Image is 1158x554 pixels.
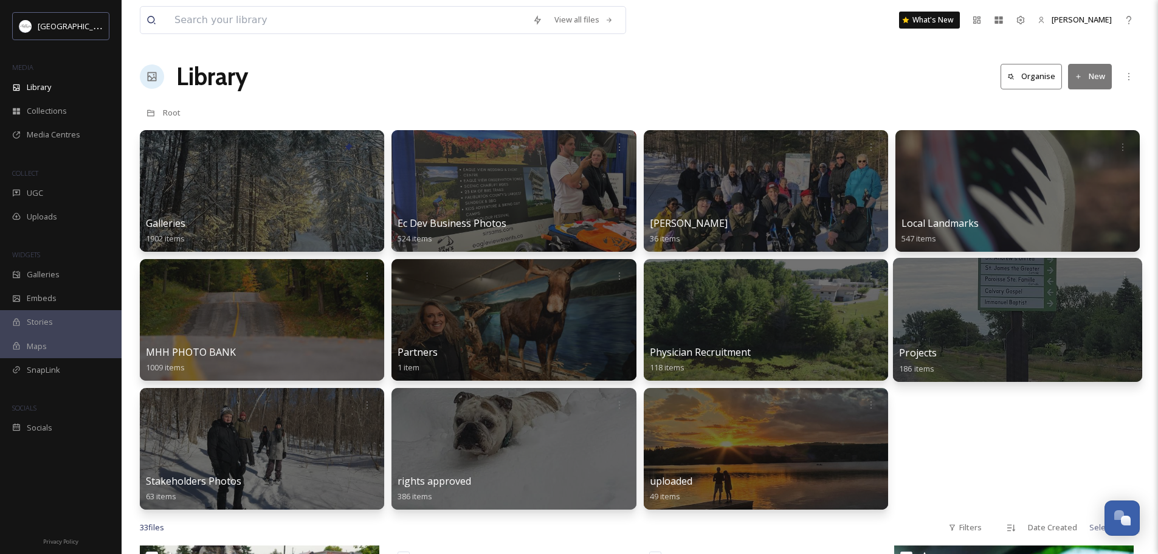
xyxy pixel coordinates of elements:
[398,345,438,359] span: Partners
[163,107,181,118] span: Root
[146,476,241,502] a: Stakeholders Photos63 items
[398,474,471,488] span: rights approved
[27,422,52,434] span: Socials
[27,211,57,223] span: Uploads
[146,233,185,244] span: 1902 items
[27,187,43,199] span: UGC
[398,216,506,230] span: Ec Dev Business Photos
[650,491,680,502] span: 49 items
[899,347,937,374] a: Projects186 items
[1068,64,1112,89] button: New
[27,364,60,376] span: SnapLink
[1105,500,1140,536] button: Open Chat
[650,362,684,373] span: 118 items
[901,233,936,244] span: 547 items
[43,538,78,545] span: Privacy Policy
[12,168,38,178] span: COLLECT
[27,105,67,117] span: Collections
[176,58,248,95] a: Library
[27,129,80,140] span: Media Centres
[650,216,728,230] span: [PERSON_NAME]
[168,7,526,33] input: Search your library
[650,345,751,359] span: Physician Recruitment
[146,216,185,230] span: Galleries
[398,491,432,502] span: 386 items
[27,316,53,328] span: Stories
[146,362,185,373] span: 1009 items
[650,233,680,244] span: 36 items
[650,474,692,488] span: uploaded
[650,347,751,373] a: Physician Recruitment118 items
[12,63,33,72] span: MEDIA
[398,362,419,373] span: 1 item
[942,516,988,539] div: Filters
[1001,64,1068,89] a: Organise
[1022,516,1083,539] div: Date Created
[1052,14,1112,25] span: [PERSON_NAME]
[43,533,78,548] a: Privacy Policy
[12,250,40,259] span: WIDGETS
[398,218,506,244] a: Ec Dev Business Photos524 items
[650,476,692,502] a: uploaded49 items
[19,20,32,32] img: Frame%2013.png
[398,347,438,373] a: Partners1 item
[146,347,236,373] a: MHH PHOTO BANK1009 items
[146,345,236,359] span: MHH PHOTO BANK
[899,362,934,373] span: 186 items
[27,269,60,280] span: Galleries
[398,233,432,244] span: 524 items
[27,341,47,352] span: Maps
[12,403,36,412] span: SOCIALS
[548,8,619,32] a: View all files
[901,218,979,244] a: Local Landmarks547 items
[650,218,728,244] a: [PERSON_NAME]36 items
[140,522,164,533] span: 33 file s
[1001,64,1062,89] button: Organise
[398,476,471,502] a: rights approved386 items
[1032,8,1118,32] a: [PERSON_NAME]
[901,216,979,230] span: Local Landmarks
[899,12,960,29] a: What's New
[146,218,185,244] a: Galleries1902 items
[146,491,176,502] span: 63 items
[1089,522,1122,533] span: Select all
[146,474,241,488] span: Stakeholders Photos
[27,293,57,304] span: Embeds
[27,81,51,93] span: Library
[899,346,937,359] span: Projects
[163,105,181,120] a: Root
[38,20,115,32] span: [GEOGRAPHIC_DATA]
